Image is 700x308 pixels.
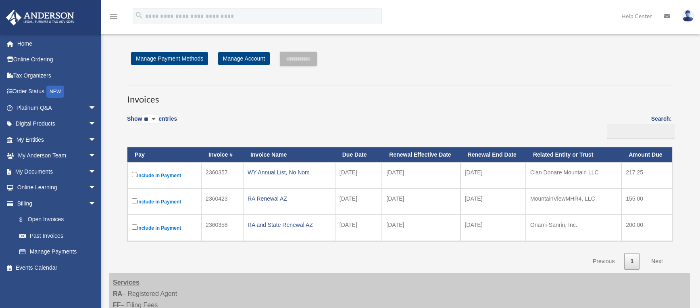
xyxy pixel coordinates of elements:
input: Search: [607,124,675,139]
a: Events Calendar [6,260,108,276]
span: arrow_drop_down [88,100,104,116]
td: 200.00 [621,215,672,241]
th: Renewal Effective Date: activate to sort column ascending [382,147,460,162]
a: Billingarrow_drop_down [6,195,104,212]
a: $Open Invoices [11,212,100,228]
span: arrow_drop_down [88,132,104,148]
a: Manage Payments [11,244,104,260]
th: Invoice #: activate to sort column ascending [201,147,243,162]
a: menu [109,14,119,21]
td: [DATE] [460,215,526,241]
td: MountainViewMHR4, LLC [526,189,621,215]
span: $ [24,215,28,225]
span: arrow_drop_down [88,195,104,212]
input: Include in Payment [132,224,137,230]
label: Include in Payment [132,197,197,207]
select: Showentries [142,115,158,124]
td: 2360423 [201,189,243,215]
td: [DATE] [335,189,382,215]
label: Show entries [127,114,177,132]
span: arrow_drop_down [88,180,104,196]
th: Related Entity or Trust: activate to sort column ascending [526,147,621,162]
th: Invoice Name: activate to sort column ascending [243,147,335,162]
td: Clan Donare Mountain LLC [526,162,621,189]
td: 2360357 [201,162,243,189]
label: Include in Payment [132,223,197,233]
a: Home [6,36,108,52]
i: menu [109,11,119,21]
label: Search: [604,114,672,139]
img: User Pic [682,10,694,22]
td: 217.25 [621,162,672,189]
a: Tax Organizers [6,67,108,84]
a: 1 [624,253,640,270]
span: arrow_drop_down [88,116,104,132]
a: Manage Payment Methods [131,52,208,65]
a: My Entitiesarrow_drop_down [6,132,108,148]
div: NEW [46,86,64,98]
a: Past Invoices [11,228,104,244]
td: 155.00 [621,189,672,215]
span: arrow_drop_down [88,163,104,180]
a: My Anderson Teamarrow_drop_down [6,148,108,164]
a: Previous [587,253,621,270]
th: Renewal End Date: activate to sort column ascending [460,147,526,162]
input: Include in Payment [132,172,137,177]
div: WY Annual List, No Nom [248,167,331,178]
input: Include in Payment [132,198,137,203]
td: Onami-Sanrin, Inc. [526,215,621,241]
td: 2360358 [201,215,243,241]
a: Digital Productsarrow_drop_down [6,116,108,132]
a: Next [645,253,669,270]
a: Platinum Q&Aarrow_drop_down [6,100,108,116]
a: Online Learningarrow_drop_down [6,180,108,196]
img: Anderson Advisors Platinum Portal [4,10,77,25]
strong: RA [113,290,122,297]
th: Pay: activate to sort column descending [127,147,201,162]
strong: Services [113,279,140,286]
h3: Invoices [127,86,672,106]
a: Order StatusNEW [6,84,108,100]
th: Amount Due: activate to sort column ascending [621,147,672,162]
td: [DATE] [382,189,460,215]
a: Online Ordering [6,52,108,68]
td: [DATE] [382,215,460,241]
i: search [135,11,144,20]
td: [DATE] [382,162,460,189]
a: My Documentsarrow_drop_down [6,163,108,180]
span: arrow_drop_down [88,148,104,164]
td: [DATE] [335,162,382,189]
a: Manage Account [218,52,270,65]
div: RA Renewal AZ [248,193,331,204]
td: [DATE] [460,189,526,215]
td: [DATE] [460,162,526,189]
div: RA and State Renewal AZ [248,219,331,230]
td: [DATE] [335,215,382,241]
label: Include in Payment [132,170,197,180]
th: Due Date: activate to sort column ascending [335,147,382,162]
